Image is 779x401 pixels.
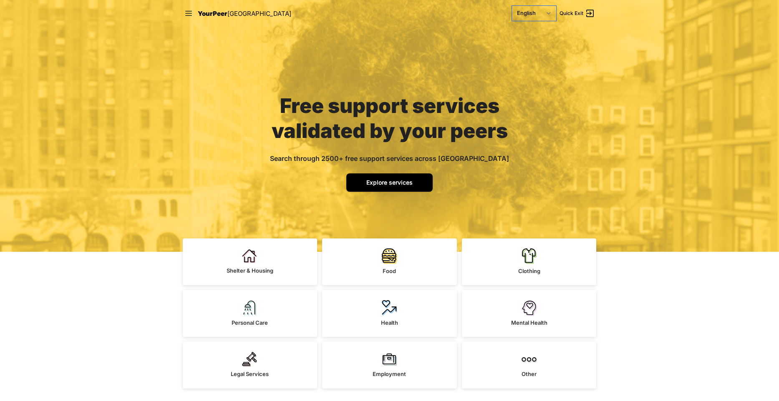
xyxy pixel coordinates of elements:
a: Personal Care [183,290,318,337]
span: Mental Health [511,319,547,326]
span: Other [522,371,537,377]
span: Explore services [366,179,413,186]
a: Shelter & Housing [183,238,318,285]
a: Quick Exit [560,8,595,18]
span: Free support services validated by your peers [272,93,508,143]
span: [GEOGRAPHIC_DATA] [227,10,291,18]
span: Shelter & Housing [227,267,273,274]
a: Employment [322,342,457,388]
a: Legal Services [183,342,318,388]
a: Mental Health [462,290,597,337]
span: Search through 2500+ free support services across [GEOGRAPHIC_DATA] [270,154,509,163]
a: Explore services [346,173,433,192]
a: Health [322,290,457,337]
span: Health [381,319,398,326]
span: Quick Exit [560,10,583,17]
span: Food [383,268,396,274]
a: Food [322,238,457,285]
span: Employment [373,371,406,377]
span: Clothing [518,268,540,274]
a: Clothing [462,238,597,285]
span: Personal Care [232,319,268,326]
a: Other [462,342,597,388]
span: YourPeer [198,10,227,18]
a: YourPeer[GEOGRAPHIC_DATA] [198,8,291,19]
span: Legal Services [231,371,269,377]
